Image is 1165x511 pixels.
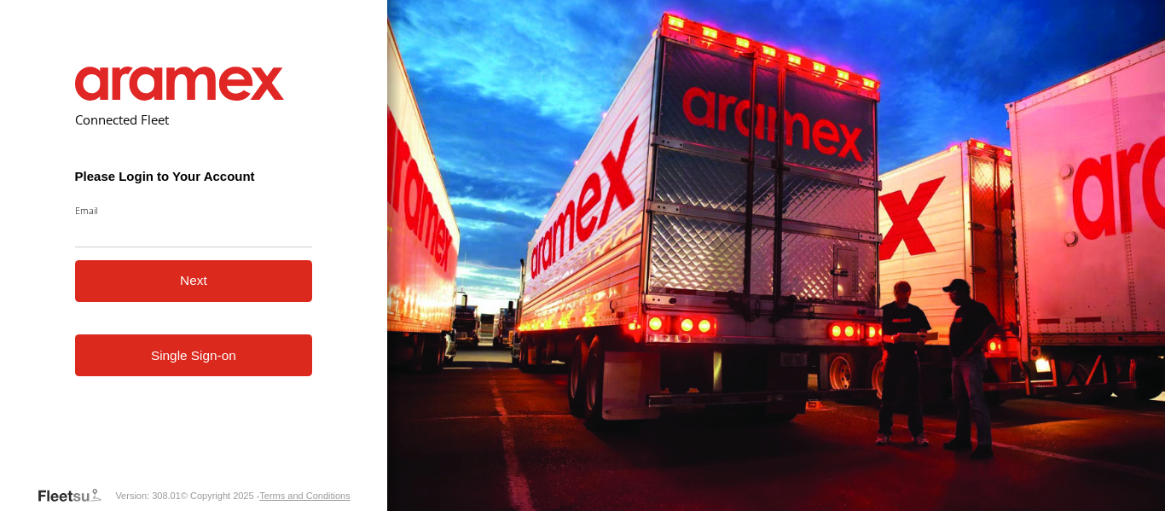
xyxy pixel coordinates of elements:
h2: Connected Fleet [75,111,313,128]
button: Next [75,260,313,302]
img: Aramex [75,67,285,101]
h3: Please Login to Your Account [75,169,313,183]
div: Version: 308.01 [115,491,180,501]
a: Single Sign-on [75,334,313,376]
a: Terms and Conditions [259,491,350,501]
div: © Copyright 2025 - [181,491,351,501]
label: Email [75,204,313,217]
a: Visit our Website [37,487,115,504]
